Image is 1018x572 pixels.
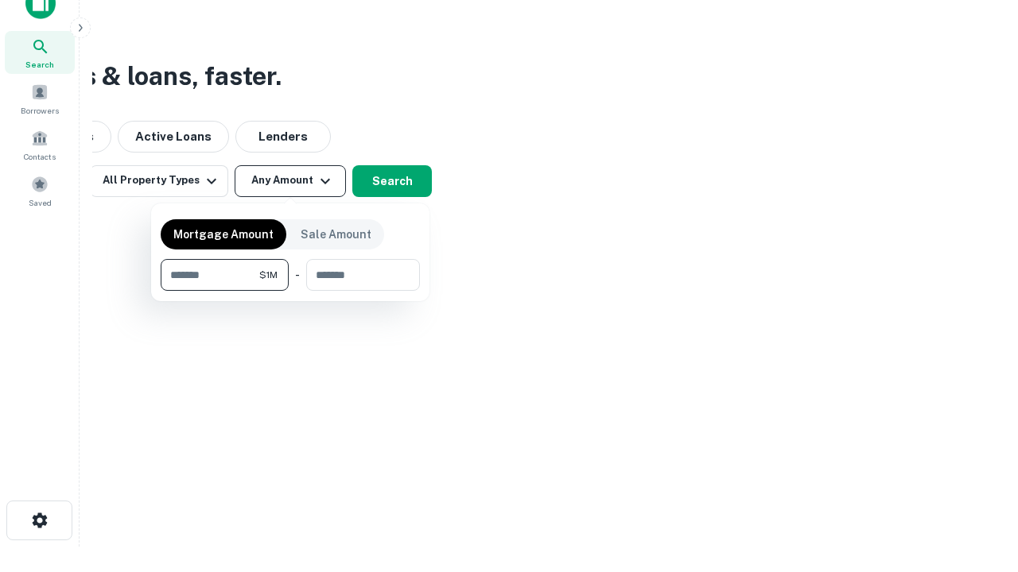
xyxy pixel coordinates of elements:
[259,268,278,282] span: $1M
[173,226,274,243] p: Mortgage Amount
[938,445,1018,521] iframe: Chat Widget
[301,226,371,243] p: Sale Amount
[295,259,300,291] div: -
